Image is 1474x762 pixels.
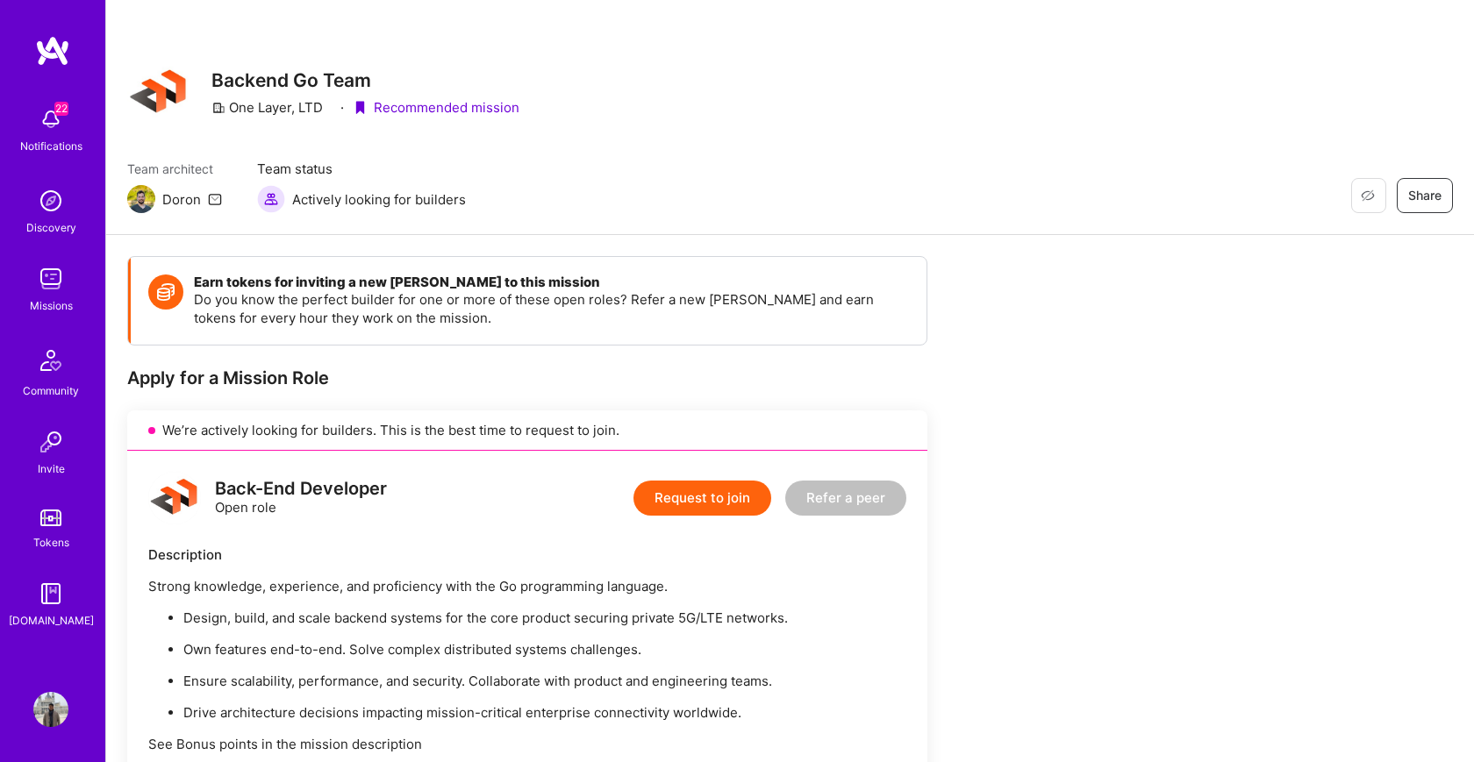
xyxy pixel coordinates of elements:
img: discovery [33,183,68,218]
div: · [340,98,344,117]
i: icon Mail [208,192,222,206]
div: Discovery [26,218,76,237]
p: Drive architecture decisions impacting mission-critical enterprise connectivity worldwide. [183,703,906,722]
p: See Bonus points in the mission description [148,735,906,753]
img: Company Logo [127,61,190,125]
p: Own features end-to-end. Solve complex distributed systems challenges. [183,640,906,659]
div: We’re actively looking for builders. This is the best time to request to join. [127,410,927,451]
div: Description [148,545,906,564]
img: bell [33,102,68,137]
h3: Backend Go Team [211,69,519,91]
img: logo [35,35,70,67]
button: Share [1397,178,1453,213]
img: Invite [33,424,68,459]
img: guide book [33,576,68,611]
div: Open role [215,480,387,516]
h4: Earn tokens for inviting a new [PERSON_NAME] to this mission [194,274,909,290]
div: Back-End Developer [215,480,387,498]
button: Refer a peer [785,481,906,516]
div: Recommended mission [353,98,519,117]
img: Actively looking for builders [257,185,285,213]
button: Request to join [633,481,771,516]
i: icon PurpleRibbon [353,101,367,115]
img: tokens [40,509,61,526]
span: Share [1408,187,1442,204]
div: Apply for a Mission Role [127,367,927,389]
div: [DOMAIN_NAME] [9,611,94,630]
p: Design, build, and scale backend systems for the core product securing private 5G/LTE networks. [183,609,906,627]
span: Actively looking for builders [292,190,466,209]
img: Token icon [148,274,183,310]
p: Strong knowledge, experience, and proficiency with the Go programming language. [148,577,906,595]
img: User Avatar [33,692,68,727]
span: Team status [257,160,466,178]
p: Ensure scalability, performance, and security. Collaborate with product and engineering teams. [183,672,906,690]
div: Doron [162,190,201,209]
img: teamwork [33,261,68,296]
div: Tokens [33,533,69,552]
div: One Layer, LTD [211,98,323,117]
img: Team Architect [127,185,155,213]
div: Invite [38,459,65,478]
img: logo [148,472,201,524]
img: Community [30,339,72,381]
div: Missions [30,296,73,315]
div: Community [23,381,79,400]
p: Do you know the perfect builder for one or more of these open roles? Refer a new [PERSON_NAME] an... [194,290,909,327]
i: icon EyeClosed [1361,189,1375,203]
i: icon CompanyGray [211,101,225,115]
a: User Avatar [29,692,73,727]
span: 22 [54,102,68,116]
span: Team architect [127,160,222,178]
div: Notifications [20,137,82,155]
